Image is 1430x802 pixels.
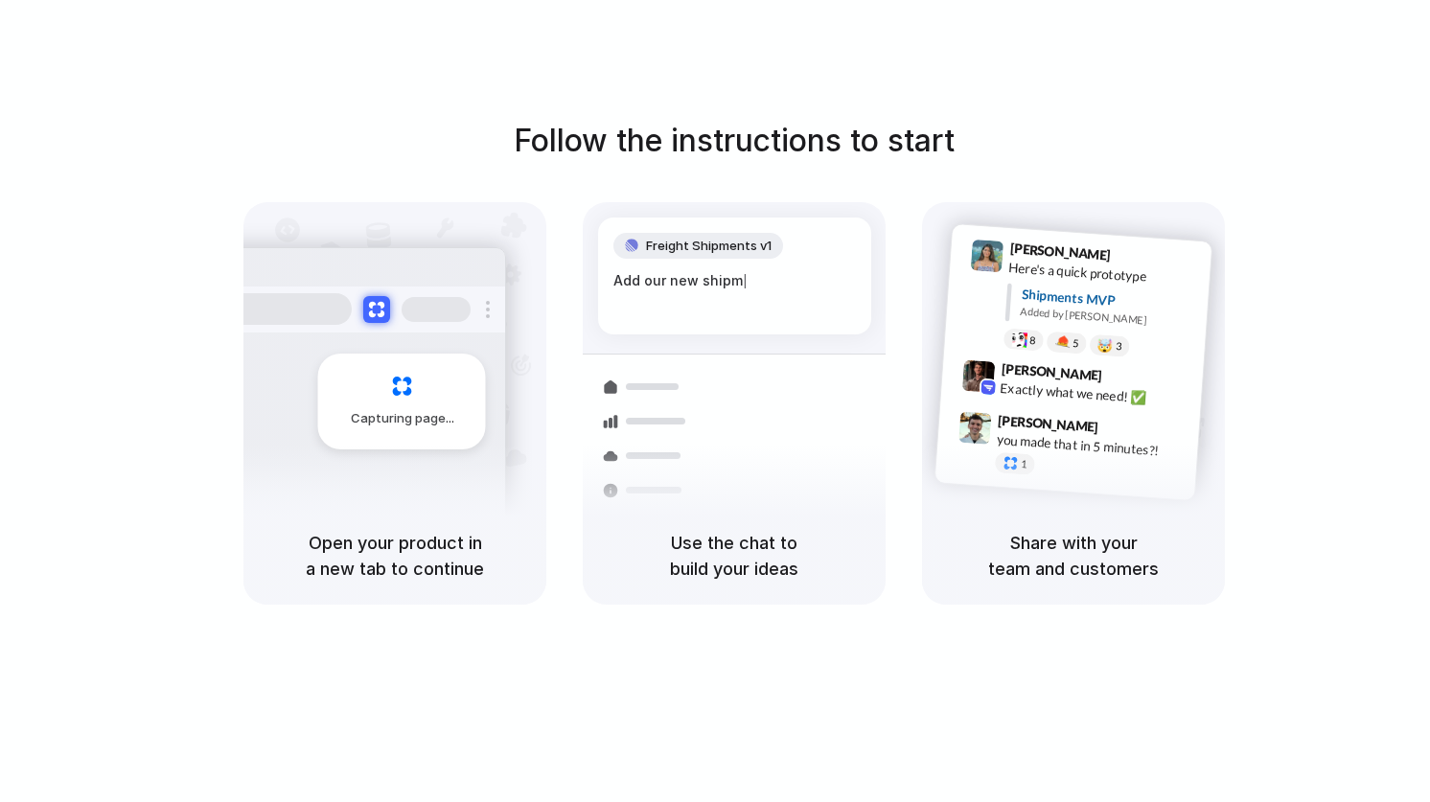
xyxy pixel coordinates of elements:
h5: Use the chat to build your ideas [606,530,863,582]
h5: Share with your team and customers [945,530,1202,582]
div: Add our new shipm [613,270,856,291]
span: Freight Shipments v1 [646,237,772,256]
span: [PERSON_NAME] [1001,357,1102,385]
span: 1 [1021,459,1027,470]
span: 8 [1029,334,1036,345]
div: 🤯 [1097,338,1114,353]
span: 9:41 AM [1117,246,1156,269]
span: 9:42 AM [1108,367,1147,390]
span: 3 [1116,340,1122,351]
div: Added by [PERSON_NAME] [1020,304,1196,332]
div: you made that in 5 minutes?! [996,429,1188,462]
h1: Follow the instructions to start [514,118,955,164]
span: Capturing page [351,409,457,428]
span: | [743,273,748,288]
span: 5 [1072,337,1079,348]
span: [PERSON_NAME] [998,409,1099,437]
h5: Open your product in a new tab to continue [266,530,523,582]
span: [PERSON_NAME] [1009,238,1111,265]
div: Shipments MVP [1021,284,1198,315]
div: Here's a quick prototype [1008,257,1200,289]
div: Exactly what we need! ✅ [1000,378,1191,410]
span: 9:47 AM [1104,419,1143,442]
